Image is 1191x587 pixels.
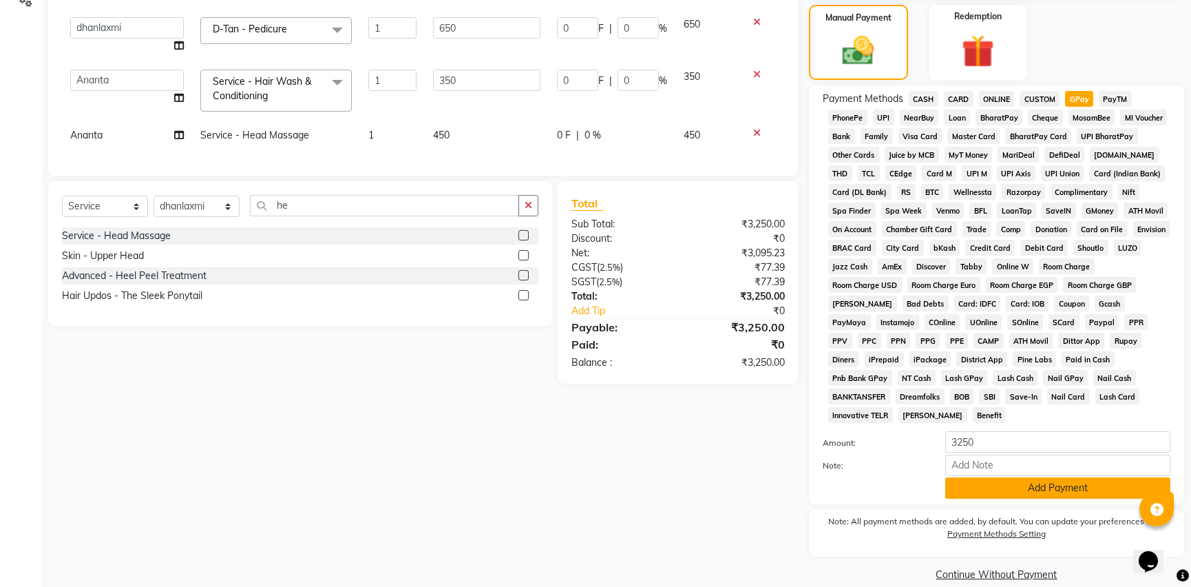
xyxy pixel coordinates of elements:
[825,12,892,24] label: Manual Payment
[812,568,1181,582] a: Continue Without Payment
[903,296,949,311] span: Bad Debts
[898,128,942,144] span: Visa Card
[368,129,374,141] span: 1
[1110,333,1141,349] span: Rupay
[576,128,579,143] span: |
[678,217,795,231] div: ₹3,250.00
[965,314,1002,330] span: UOnline
[1009,333,1053,349] span: ATH Movil
[828,277,902,293] span: Room Charge USD
[1006,296,1048,311] span: Card: IOB
[62,269,207,283] div: Advanced - Heel Peel Treatment
[812,437,935,449] label: Amount:
[900,110,939,125] span: NearBuy
[1077,221,1128,237] span: Card on File
[832,32,884,69] img: _cash.svg
[1085,314,1119,330] span: Paypal
[896,389,945,404] span: Dreamfolks
[678,289,795,304] div: ₹3,250.00
[1043,370,1088,386] span: Nail GPay
[997,165,1035,181] span: UPI Axis
[1054,296,1089,311] span: Coupon
[213,75,311,102] span: Service - Hair Wash & Conditioning
[828,258,872,274] span: Jazz Cash
[962,165,991,181] span: UPI M
[828,314,871,330] span: PayMaya
[1005,128,1071,144] span: BharatPay Card
[1051,184,1113,200] span: Complimentary
[909,351,951,367] span: iPackage
[858,165,880,181] span: TCL
[950,389,974,404] span: BOB
[1039,258,1095,274] span: Room Charge
[945,477,1170,499] button: Add Payment
[965,240,1015,256] span: Credit Card
[979,389,1000,404] span: SBI
[684,129,700,141] span: 450
[561,217,678,231] div: Sub Total:
[929,240,960,256] span: bKash
[600,262,620,273] span: 2.5%
[1120,110,1167,125] span: MI Voucher
[561,246,678,260] div: Net:
[925,314,960,330] span: COnline
[561,336,678,353] div: Paid:
[1028,110,1063,125] span: Cheque
[907,277,980,293] span: Room Charge Euro
[828,221,876,237] span: On Account
[812,460,935,472] label: Note:
[944,91,973,107] span: CARD
[678,231,795,246] div: ₹0
[561,289,678,304] div: Total:
[1089,165,1165,181] span: Card (Indian Bank)
[951,31,1005,72] img: _gift.svg
[882,221,957,237] span: Chamber Gift Card
[561,304,698,318] a: Add Tip
[997,203,1036,218] span: LoanTap
[598,74,604,88] span: F
[828,203,876,218] span: Spa Finder
[828,370,892,386] span: Pnb Bank GPay
[561,356,678,370] div: Balance :
[945,455,1170,476] input: Add Note
[584,128,601,143] span: 0 %
[954,10,1002,23] label: Redemption
[571,196,603,211] span: Total
[973,407,1006,423] span: Benefit
[909,91,938,107] span: CASH
[922,165,956,181] span: Card M
[962,221,991,237] span: Trade
[898,370,936,386] span: NT Cash
[62,229,171,243] div: Service - Head Massage
[996,221,1025,237] span: Comp
[949,184,996,200] span: Wellnessta
[678,246,795,260] div: ₹3,095.23
[828,147,879,163] span: Other Cards
[947,128,1000,144] span: Master Card
[945,431,1170,453] input: Amount
[213,23,287,35] span: D-Tan - Pedicure
[609,74,612,88] span: |
[1062,351,1115,367] span: Paid in Cash
[1090,147,1159,163] span: [DOMAIN_NAME]
[921,184,944,200] span: BTC
[876,314,919,330] span: Instamojo
[828,333,852,349] span: PPV
[571,276,596,288] span: SGST
[1020,240,1068,256] span: Debit Card
[1044,147,1084,163] span: DefiDeal
[947,528,1046,540] label: Payment Methods Setting
[1048,314,1079,330] span: SCard
[1058,333,1104,349] span: Dittor App
[941,370,988,386] span: Lash GPay
[609,21,612,36] span: |
[678,356,795,370] div: ₹3,250.00
[1002,184,1045,200] span: Razorpay
[684,18,700,30] span: 650
[1124,203,1168,218] span: ATH Movil
[885,165,917,181] span: CEdge
[557,128,571,143] span: 0 F
[1063,277,1136,293] span: Room Charge GBP
[561,319,678,336] div: Payable:
[678,336,795,353] div: ₹0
